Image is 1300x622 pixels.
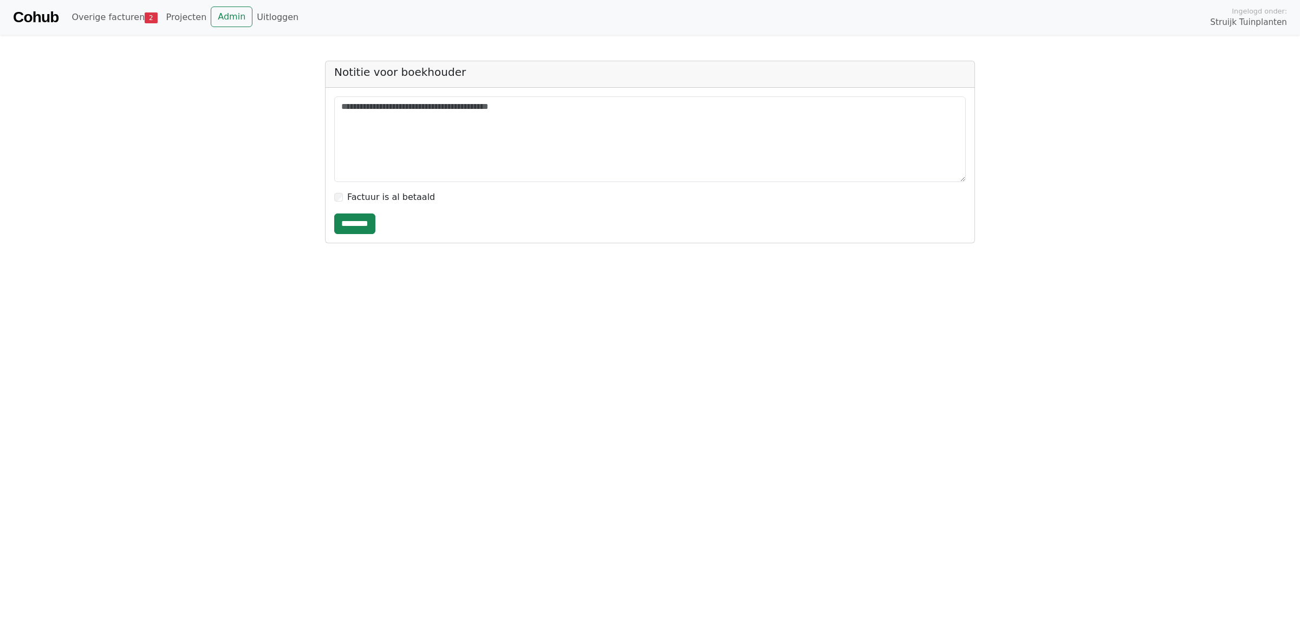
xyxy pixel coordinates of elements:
[67,7,161,28] a: Overige facturen2
[347,191,435,204] label: Factuur is al betaald
[1210,16,1287,29] span: Struijk Tuinplanten
[252,7,303,28] a: Uitloggen
[334,66,966,79] h5: Notitie voor boekhouder
[13,4,58,30] a: Cohub
[1232,6,1287,16] span: Ingelogd onder:
[211,7,252,27] a: Admin
[145,12,157,23] span: 2
[162,7,211,28] a: Projecten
